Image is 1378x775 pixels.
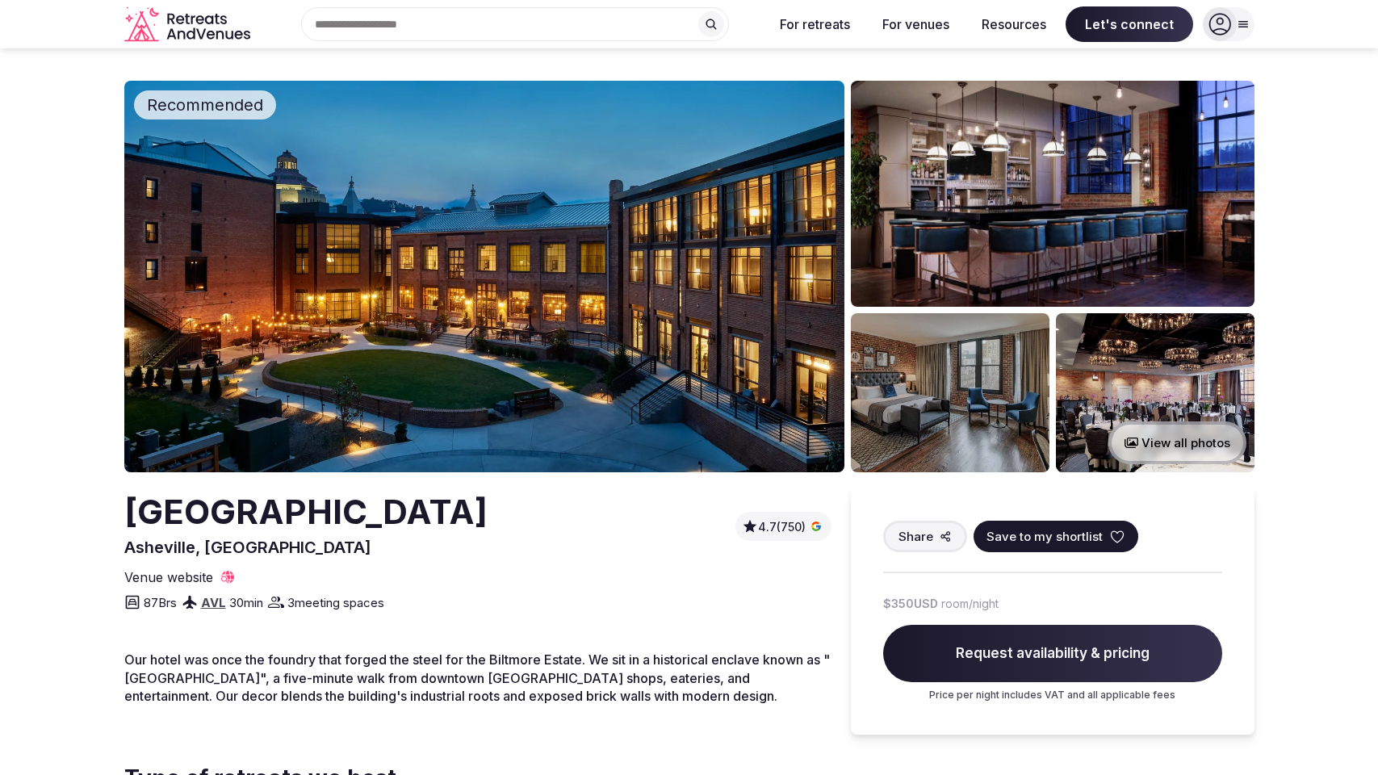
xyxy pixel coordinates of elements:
p: Price per night includes VAT and all applicable fees [883,689,1222,702]
span: room/night [941,596,999,612]
span: 4.7 (750) [758,519,806,535]
button: Share [883,521,967,552]
button: View all photos [1108,421,1246,464]
img: Venue gallery photo [851,313,1049,472]
span: Our hotel was once the foundry that forged the steel for the Biltmore Estate. We sit in a histori... [124,651,830,704]
button: For retreats [767,6,863,42]
span: Share [898,528,933,545]
span: 30 min [229,594,263,611]
a: Visit the homepage [124,6,253,43]
span: Request availability & pricing [883,625,1222,683]
img: Venue gallery photo [1056,313,1254,472]
svg: Retreats and Venues company logo [124,6,253,43]
img: Venue gallery photo [851,81,1254,307]
span: 87 Brs [144,594,177,611]
button: Save to my shortlist [974,521,1138,552]
span: Let's connect [1066,6,1193,42]
button: For venues [869,6,962,42]
img: Venue cover photo [124,81,844,472]
h2: [GEOGRAPHIC_DATA] [124,488,488,536]
span: Asheville, [GEOGRAPHIC_DATA] [124,538,371,557]
span: Venue website [124,568,213,586]
div: Recommended [134,90,276,119]
a: Venue website [124,568,236,586]
span: 3 meeting spaces [287,594,384,611]
a: AVL [201,595,226,610]
span: Recommended [140,94,270,116]
span: $350 USD [883,596,938,612]
button: Resources [969,6,1059,42]
button: 4.7(750) [742,518,825,534]
span: Save to my shortlist [986,528,1103,545]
